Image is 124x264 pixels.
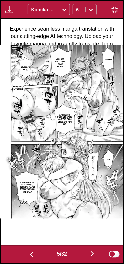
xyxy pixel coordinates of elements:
[57,251,67,257] span: 5 / 32
[18,180,36,195] p: I smeared it all over... [PERSON_NAME] sperm into my vagina!!
[109,251,120,258] input: Show original
[28,251,36,259] img: Previous page
[5,6,13,14] img: Download translated images
[53,57,67,69] p: Why did you come back now?
[106,157,112,162] p: Ah...
[88,250,96,258] img: Next page
[11,84,25,91] p: Worried...! Suffering!
[19,65,32,72] p: How much am I...
[104,57,113,62] p: Isaku
[56,112,74,127] p: I thought [PERSON_NAME] was the only one left for me.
